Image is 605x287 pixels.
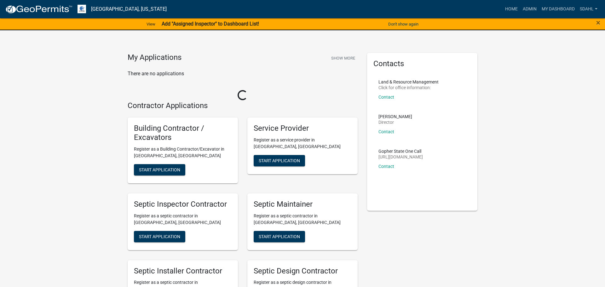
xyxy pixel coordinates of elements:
[254,213,351,226] p: Register as a septic contractor in [GEOGRAPHIC_DATA], [GEOGRAPHIC_DATA]
[162,21,259,27] strong: Add "Assigned Inspector" to Dashboard List!
[134,200,232,209] h5: Septic Inspector Contractor
[254,231,305,242] button: Start Application
[139,234,180,239] span: Start Application
[254,200,351,209] h5: Septic Maintainer
[378,129,394,134] a: Contact
[254,155,305,166] button: Start Application
[259,234,300,239] span: Start Application
[520,3,539,15] a: Admin
[259,158,300,163] span: Start Application
[144,19,158,29] a: View
[386,19,421,29] button: Don't show again
[91,4,167,14] a: [GEOGRAPHIC_DATA], [US_STATE]
[503,3,520,15] a: Home
[378,149,423,153] p: Gopher State One Call
[254,267,351,276] h5: Septic Design Contractor
[577,3,600,15] a: sdahl
[134,267,232,276] h5: Septic Installer Contractor
[134,164,185,175] button: Start Application
[128,70,358,77] p: There are no applications
[378,114,412,119] p: [PERSON_NAME]
[254,124,351,133] h5: Service Provider
[378,120,412,124] p: Director
[596,18,600,27] span: ×
[128,101,358,110] h4: Contractor Applications
[378,164,394,169] a: Contact
[78,5,86,13] img: Otter Tail County, Minnesota
[134,213,232,226] p: Register as a septic contractor in [GEOGRAPHIC_DATA], [GEOGRAPHIC_DATA]
[596,19,600,26] button: Close
[378,85,439,90] p: Click for office information:
[378,80,439,84] p: Land & Resource Management
[378,95,394,100] a: Contact
[139,167,180,172] span: Start Application
[134,146,232,159] p: Register as a Building Contractor/Excavator in [GEOGRAPHIC_DATA], [GEOGRAPHIC_DATA]
[134,124,232,142] h5: Building Contractor / Excavators
[134,231,185,242] button: Start Application
[329,53,358,63] button: Show More
[378,155,423,159] p: [URL][DOMAIN_NAME]
[539,3,577,15] a: My Dashboard
[128,53,181,62] h4: My Applications
[254,137,351,150] p: Register as a service provider in [GEOGRAPHIC_DATA], [GEOGRAPHIC_DATA]
[373,59,471,68] h5: Contacts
